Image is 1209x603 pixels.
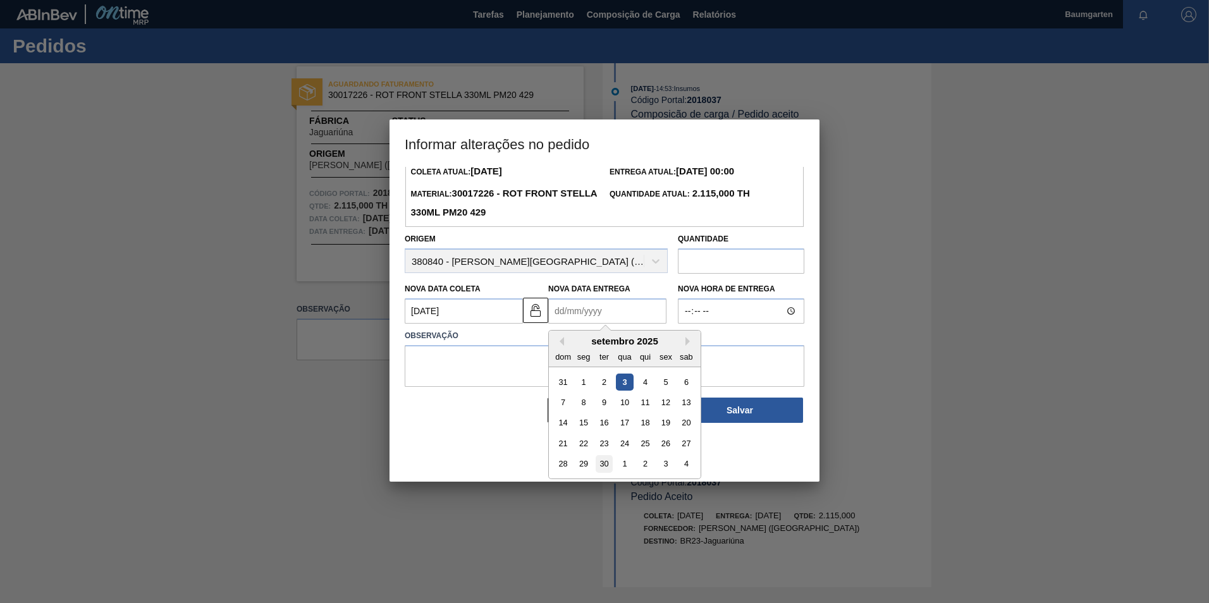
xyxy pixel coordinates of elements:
[596,456,613,473] div: Choose terça-feira, 30 de setembro de 2025
[637,348,654,365] div: qui
[616,456,633,473] div: Choose quarta-feira, 1 de outubro de 2025
[637,456,654,473] div: Choose quinta-feira, 2 de outubro de 2025
[657,415,674,432] div: Choose sexta-feira, 19 de setembro de 2025
[596,435,613,452] div: Choose terça-feira, 23 de setembro de 2025
[555,374,572,391] div: Choose domingo, 31 de agosto de 2025
[637,435,654,452] div: Choose quinta-feira, 25 de setembro de 2025
[637,415,654,432] div: Choose quinta-feira, 18 de setembro de 2025
[657,394,674,411] div: Choose sexta-feira, 12 de setembro de 2025
[616,394,633,411] div: Choose quarta-feira, 10 de setembro de 2025
[616,435,633,452] div: Choose quarta-feira, 24 de setembro de 2025
[555,394,572,411] div: Choose domingo, 7 de setembro de 2025
[616,348,633,365] div: qua
[678,415,695,432] div: Choose sábado, 20 de setembro de 2025
[405,284,481,293] label: Nova Data Coleta
[610,167,734,176] span: Entrega Atual:
[575,374,592,391] div: Choose segunda-feira, 1 de setembro de 2025
[410,167,501,176] span: Coleta Atual:
[616,415,633,432] div: Choose quarta-feira, 17 de setembro de 2025
[549,336,701,346] div: setembro 2025
[596,348,613,365] div: ter
[553,372,696,474] div: month 2025-09
[685,337,694,346] button: Next Month
[548,298,666,324] input: dd/mm/yyyy
[555,337,564,346] button: Previous Month
[575,348,592,365] div: seg
[470,166,502,176] strong: [DATE]
[575,394,592,411] div: Choose segunda-feira, 8 de setembro de 2025
[548,284,630,293] label: Nova Data Entrega
[678,234,728,243] label: Quantidade
[575,456,592,473] div: Choose segunda-feira, 29 de setembro de 2025
[596,415,613,432] div: Choose terça-feira, 16 de setembro de 2025
[528,303,543,318] img: unlocked
[575,435,592,452] div: Choose segunda-feira, 22 de setembro de 2025
[678,280,804,298] label: Nova Hora de Entrega
[596,394,613,411] div: Choose terça-feira, 9 de setembro de 2025
[555,415,572,432] div: Choose domingo, 14 de setembro de 2025
[678,394,695,411] div: Choose sábado, 13 de setembro de 2025
[575,415,592,432] div: Choose segunda-feira, 15 de setembro de 2025
[677,398,803,423] button: Salvar
[637,394,654,411] div: Choose quinta-feira, 11 de setembro de 2025
[390,119,819,167] h3: Informar alterações no pedido
[676,166,734,176] strong: [DATE] 00:00
[596,374,613,391] div: Choose terça-feira, 2 de setembro de 2025
[616,374,633,391] div: Choose quarta-feira, 3 de setembro de 2025
[405,234,436,243] label: Origem
[548,398,674,423] button: Fechar
[405,298,523,324] input: dd/mm/yyyy
[523,298,548,323] button: unlocked
[405,327,804,345] label: Observação
[657,456,674,473] div: Choose sexta-feira, 3 de outubro de 2025
[410,188,597,217] strong: 30017226 - ROT FRONT STELLA 330ML PM20 429
[678,456,695,473] div: Choose sábado, 4 de outubro de 2025
[657,435,674,452] div: Choose sexta-feira, 26 de setembro de 2025
[690,188,750,198] strong: 2.115,000 TH
[610,190,750,198] span: Quantidade Atual:
[555,456,572,473] div: Choose domingo, 28 de setembro de 2025
[678,348,695,365] div: sab
[657,374,674,391] div: Choose sexta-feira, 5 de setembro de 2025
[555,348,572,365] div: dom
[678,435,695,452] div: Choose sábado, 27 de setembro de 2025
[555,435,572,452] div: Choose domingo, 21 de setembro de 2025
[637,374,654,391] div: Choose quinta-feira, 4 de setembro de 2025
[678,374,695,391] div: Choose sábado, 6 de setembro de 2025
[657,348,674,365] div: sex
[410,190,597,217] span: Material:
